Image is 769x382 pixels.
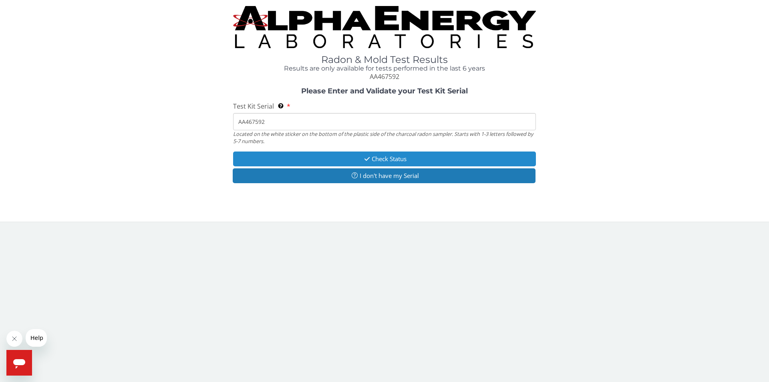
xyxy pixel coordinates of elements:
iframe: Message from company [26,329,47,347]
img: TightCrop.jpg [233,6,536,48]
h1: Radon & Mold Test Results [233,55,536,65]
span: AA467592 [370,72,399,81]
div: Located on the white sticker on the bottom of the plastic side of the charcoal radon sampler. Sta... [233,130,536,145]
button: Check Status [233,152,536,166]
span: Test Kit Serial [233,102,274,111]
iframe: Button to launch messaging window [6,350,32,376]
strong: Please Enter and Validate your Test Kit Serial [301,87,468,95]
iframe: Close message [6,331,22,347]
h4: Results are only available for tests performed in the last 6 years [233,65,536,72]
button: I don't have my Serial [233,168,535,183]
